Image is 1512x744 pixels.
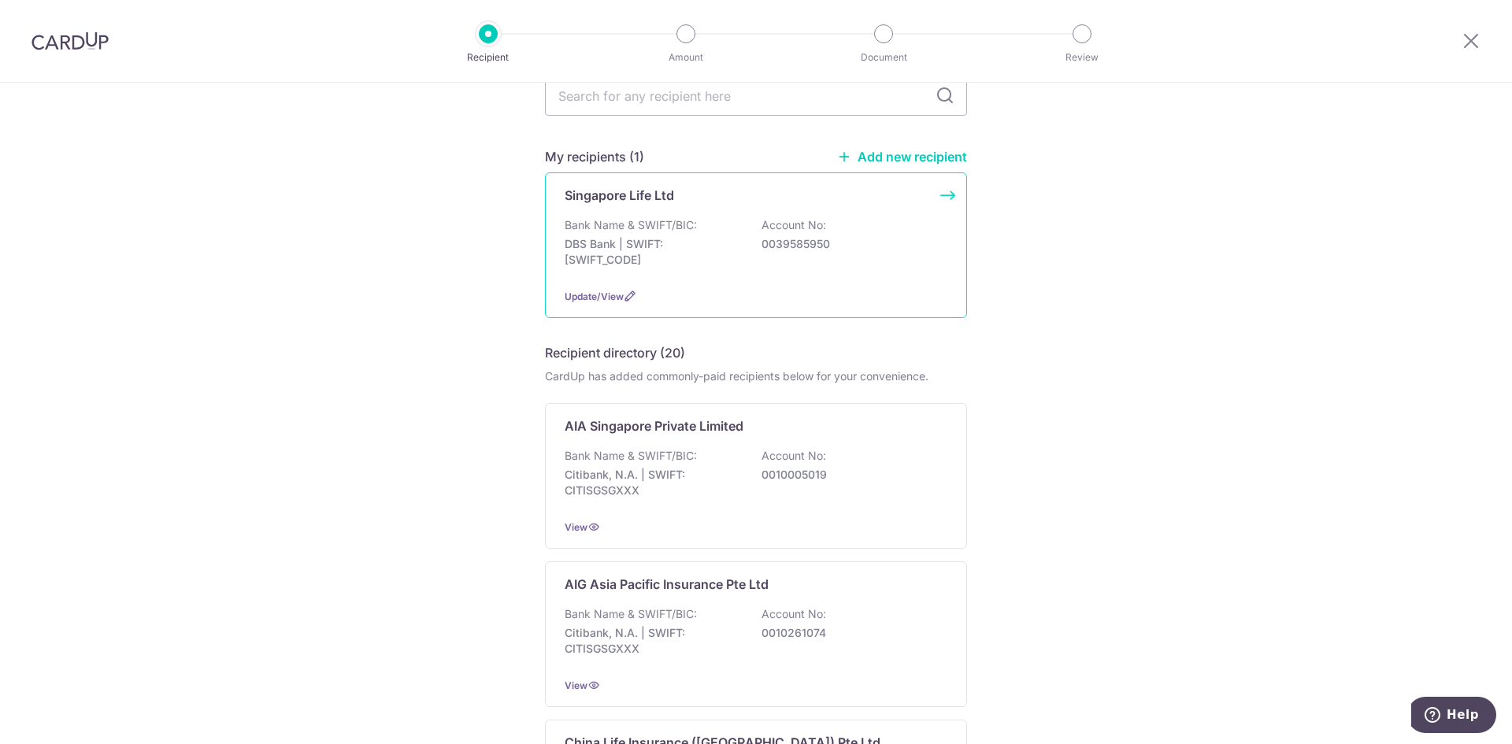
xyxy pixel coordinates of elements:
[565,606,697,622] p: Bank Name & SWIFT/BIC:
[825,50,942,65] p: Document
[545,368,967,384] div: CardUp has added commonly-paid recipients below for your convenience.
[545,147,644,166] h5: My recipients (1)
[545,76,967,116] input: Search for any recipient here
[837,149,967,165] a: Add new recipient
[565,625,741,657] p: Citibank, N.A. | SWIFT: CITISGSGXXX
[762,606,826,622] p: Account No:
[565,521,587,533] a: View
[565,291,624,302] a: Update/View
[762,467,938,483] p: 0010005019
[628,50,744,65] p: Amount
[565,236,741,268] p: DBS Bank | SWIFT: [SWIFT_CODE]
[430,50,547,65] p: Recipient
[762,625,938,641] p: 0010261074
[565,186,674,205] p: Singapore Life Ltd
[31,31,109,50] img: CardUp
[565,575,769,594] p: AIG Asia Pacific Insurance Pte Ltd
[762,236,938,252] p: 0039585950
[762,217,826,233] p: Account No:
[762,448,826,464] p: Account No:
[545,343,685,362] h5: Recipient directory (20)
[1024,50,1140,65] p: Review
[565,679,587,691] a: View
[565,217,697,233] p: Bank Name & SWIFT/BIC:
[565,467,741,498] p: Citibank, N.A. | SWIFT: CITISGSGXXX
[1411,697,1496,736] iframe: Opens a widget where you can find more information
[565,448,697,464] p: Bank Name & SWIFT/BIC:
[565,416,743,435] p: AIA Singapore Private Limited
